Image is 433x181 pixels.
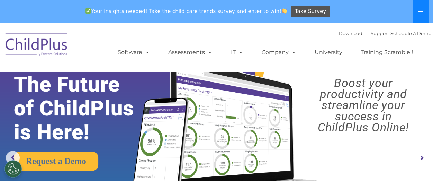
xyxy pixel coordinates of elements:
[371,31,389,36] a: Support
[299,77,427,133] rs-layer: Boost your productivity and streamline your success in ChildPlus Online!
[161,45,219,59] a: Assessments
[224,45,250,59] a: IT
[111,45,157,59] a: Software
[390,31,431,36] a: Schedule A Demo
[255,45,303,59] a: Company
[14,72,152,144] rs-layer: The Future of ChildPlus is Here!
[295,6,326,18] span: Take Survey
[85,8,91,14] img: ✅
[291,6,330,18] a: Take Survey
[308,45,349,59] a: University
[282,8,287,14] img: 👏
[2,28,71,63] img: ChildPlus by Procare Solutions
[4,160,22,178] button: Cookies Settings
[339,31,431,36] font: |
[339,31,362,36] a: Download
[83,5,290,18] span: Your insights needed! Take the child care trends survey and enter to win!
[96,74,126,79] span: Phone number
[354,45,420,59] a: Training Scramble!!
[96,46,117,51] span: Last name
[14,152,98,171] a: Request a Demo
